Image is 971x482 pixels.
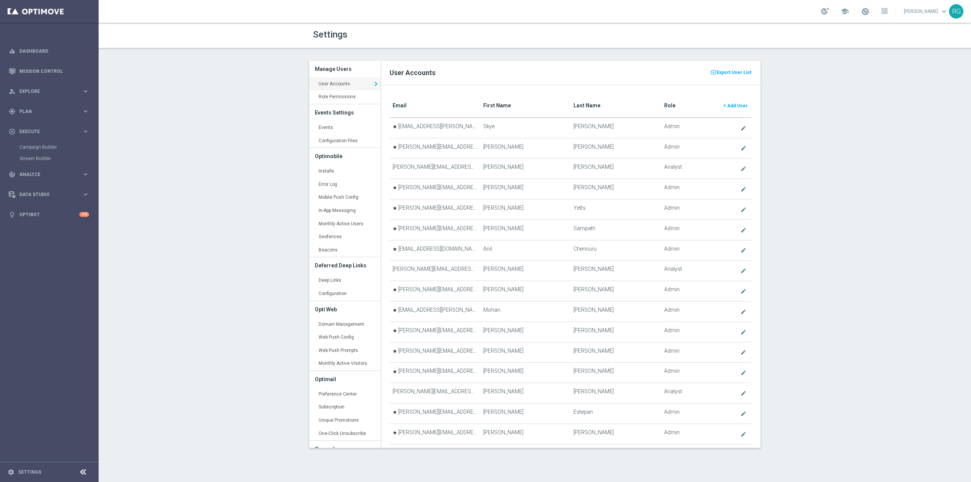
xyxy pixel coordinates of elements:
button: gps_fixed Plan keyboard_arrow_right [8,108,90,115]
translate: Last Name [573,102,600,108]
td: [PERSON_NAME] [570,159,661,179]
div: +10 [79,212,89,217]
td: [PERSON_NAME][EMAIL_ADDRESS][PERSON_NAME][PERSON_NAME][DOMAIN_NAME] [390,444,480,465]
span: Analyze [19,172,82,177]
a: Web Push Config [309,331,380,344]
td: [PERSON_NAME][EMAIL_ADDRESS][PERSON_NAME][PERSON_NAME][DOMAIN_NAME] [390,424,480,444]
translate: Email [393,102,407,108]
td: Chennuru [570,240,661,261]
h3: Manage Users [315,61,375,77]
div: Data Studio keyboard_arrow_right [8,192,90,198]
span: keyboard_arrow_down [940,7,948,16]
a: Mobile Push Config [309,191,380,204]
a: Events [309,121,380,135]
i: star [393,369,397,374]
div: Explore [9,88,82,95]
i: create [740,431,746,437]
td: Mohan [480,301,570,322]
i: person_search [9,88,16,95]
button: lightbulb Optibot +10 [8,212,90,218]
span: Analyst [664,388,682,395]
i: create [740,390,746,396]
i: keyboard_arrow_right [82,108,89,115]
td: Yetts [570,199,661,220]
a: Deep Links [309,274,380,287]
span: school [841,7,849,16]
h3: Optimail [315,371,375,388]
div: Mission Control [8,68,90,74]
i: star [393,185,397,190]
h1: Settings [313,29,529,40]
i: play_circle_outline [9,128,16,135]
a: Monthly Active Users [309,217,380,231]
i: create [740,145,746,151]
span: Admin [664,327,680,334]
td: [PERSON_NAME] [570,301,661,322]
td: [PERSON_NAME][EMAIL_ADDRESS][PERSON_NAME][PERSON_NAME][DOMAIN_NAME] [390,281,480,301]
td: [PERSON_NAME] [480,403,570,424]
h3: General [315,441,375,457]
i: keyboard_arrow_right [82,171,89,178]
a: Preference Center [309,388,380,401]
i: create [740,411,746,417]
td: [PERSON_NAME] [480,199,570,220]
span: Admin [664,123,680,130]
a: Dashboard [19,41,89,61]
span: Admin [664,368,680,374]
span: Admin [664,184,680,191]
td: [EMAIL_ADDRESS][PERSON_NAME][PERSON_NAME][DOMAIN_NAME] [390,301,480,322]
div: RG [949,4,963,19]
td: [PERSON_NAME] [570,322,661,342]
i: lightbulb [9,211,16,218]
div: Stream Builder [20,153,98,164]
i: star [393,349,397,353]
h3: Deferred Deep Links [315,257,375,274]
span: Export User List [716,68,751,77]
button: person_search Explore keyboard_arrow_right [8,88,90,94]
td: [PERSON_NAME] [480,342,570,363]
i: star [393,328,397,333]
div: Execute [9,128,82,135]
a: [PERSON_NAME]keyboard_arrow_down [903,6,949,17]
a: Web Push Prompts [309,344,380,358]
td: [PERSON_NAME][EMAIL_ADDRESS][PERSON_NAME][PERSON_NAME][DOMAIN_NAME] [390,220,480,240]
button: track_changes Analyze keyboard_arrow_right [8,171,90,177]
td: [PERSON_NAME] [570,138,661,159]
i: create [740,349,746,355]
i: track_changes [9,171,16,178]
i: create [740,247,746,253]
td: [EMAIL_ADDRESS][PERSON_NAME][PERSON_NAME][DOMAIN_NAME] [390,118,480,138]
span: Admin [664,205,680,211]
i: star [393,410,397,414]
a: Beacons [309,243,380,257]
a: Geofences [309,230,380,244]
td: [PERSON_NAME] [570,424,661,444]
div: Mission Control [9,61,89,81]
i: create [740,288,746,294]
td: [PERSON_NAME] [480,424,570,444]
span: Admin [664,348,680,354]
i: star [393,308,397,312]
td: Sampath [570,220,661,240]
a: Optibot [19,204,79,225]
span: Admin [664,225,680,232]
i: create [740,268,746,274]
td: [PERSON_NAME] [570,383,661,403]
td: [PERSON_NAME] [480,138,570,159]
i: star [393,124,397,129]
span: Analyst [664,164,682,170]
span: Data Studio [19,192,82,197]
div: Dashboard [9,41,89,61]
span: Explore [19,89,82,94]
td: [PERSON_NAME] [480,322,570,342]
button: equalizer Dashboard [8,48,90,54]
td: [PERSON_NAME] [570,281,661,301]
td: [PERSON_NAME] [480,281,570,301]
i: keyboard_arrow_right [82,128,89,135]
i: star [393,206,397,210]
td: [PERSON_NAME] [480,383,570,403]
a: Unique Promotions [309,414,380,427]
